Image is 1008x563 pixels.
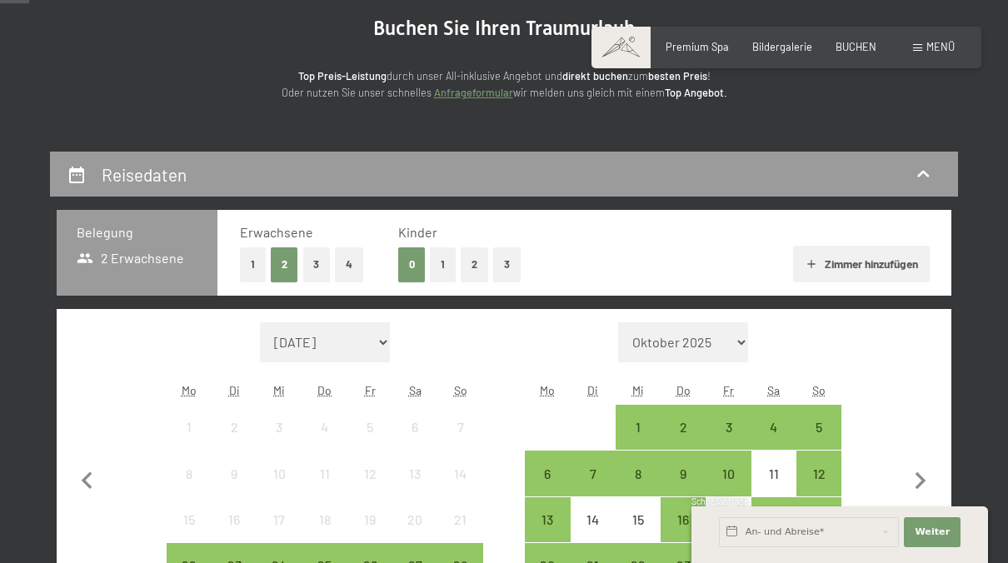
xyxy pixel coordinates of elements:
button: Weiter [904,517,961,547]
div: 10 [707,467,749,509]
div: Anreise möglich [571,451,616,496]
span: Kinder [398,224,437,240]
div: Sat Sep 06 2025 [392,405,437,450]
div: Wed Sep 03 2025 [257,405,302,450]
div: 3 [258,421,300,462]
div: Fri Sep 19 2025 [347,497,392,542]
div: Mon Oct 06 2025 [525,451,570,496]
h2: Reisedaten [102,164,187,185]
div: Sun Sep 14 2025 [437,451,482,496]
button: 4 [335,247,363,281]
div: 11 [304,467,346,509]
div: 8 [168,467,210,509]
div: 13 [394,467,436,509]
div: Thu Oct 09 2025 [661,451,706,496]
div: Anreise nicht möglich [392,451,437,496]
div: 10 [258,467,300,509]
abbr: Sonntag [812,383,826,397]
span: 2 Erwachsene [77,249,184,267]
div: 6 [394,421,436,462]
a: Bildergalerie [752,40,812,53]
abbr: Sonntag [454,383,467,397]
div: Tue Oct 07 2025 [571,451,616,496]
div: Fri Oct 03 2025 [706,405,751,450]
div: 21 [439,513,481,555]
abbr: Dienstag [587,383,598,397]
div: 13 [526,513,568,555]
div: Anreise nicht möglich [302,451,347,496]
abbr: Freitag [723,383,734,397]
div: 15 [617,513,659,555]
div: 19 [349,513,391,555]
div: 7 [439,421,481,462]
abbr: Samstag [409,383,422,397]
div: Anreise möglich [751,405,796,450]
abbr: Mittwoch [632,383,644,397]
abbr: Donnerstag [676,383,691,397]
div: 6 [526,467,568,509]
div: Wed Oct 15 2025 [616,497,661,542]
div: Thu Oct 16 2025 [661,497,706,542]
div: Sat Sep 20 2025 [392,497,437,542]
div: Anreise nicht möglich [257,451,302,496]
div: 17 [258,513,300,555]
div: 2 [662,421,704,462]
div: 12 [798,467,840,509]
div: Anreise nicht möglich [347,451,392,496]
div: Fri Sep 12 2025 [347,451,392,496]
div: Wed Sep 17 2025 [257,497,302,542]
a: BUCHEN [836,40,876,53]
div: 1 [617,421,659,462]
a: Anfrageformular [434,86,513,99]
span: Menü [926,40,955,53]
div: Anreise möglich [616,405,661,450]
div: Thu Sep 11 2025 [302,451,347,496]
div: Tue Sep 16 2025 [212,497,257,542]
div: Anreise möglich [706,451,751,496]
div: Anreise möglich [661,451,706,496]
div: Anreise nicht möglich [167,451,212,496]
abbr: Donnerstag [317,383,332,397]
div: 9 [662,467,704,509]
button: 2 [461,247,488,281]
div: Sun Sep 21 2025 [437,497,482,542]
div: Anreise möglich [525,497,570,542]
abbr: Montag [182,383,197,397]
div: Wed Sep 10 2025 [257,451,302,496]
div: Anreise nicht möglich [616,497,661,542]
strong: direkt buchen [562,69,628,82]
div: Anreise nicht möglich [437,451,482,496]
div: 3 [707,421,749,462]
div: Anreise nicht möglich [751,451,796,496]
div: 18 [304,513,346,555]
button: Zimmer hinzufügen [793,246,929,282]
div: 14 [572,513,614,555]
div: Mon Sep 08 2025 [167,451,212,496]
div: Sun Sep 07 2025 [437,405,482,450]
div: 2 [213,421,255,462]
div: Anreise nicht möglich [212,451,257,496]
button: 0 [398,247,426,281]
div: Anreise möglich [525,451,570,496]
div: Wed Oct 08 2025 [616,451,661,496]
div: Anreise nicht möglich [302,405,347,450]
div: Anreise möglich [706,405,751,450]
div: Tue Oct 14 2025 [571,497,616,542]
span: Weiter [915,526,950,539]
div: Anreise nicht möglich [212,405,257,450]
div: Anreise möglich [661,497,706,542]
div: Anreise nicht möglich [167,405,212,450]
div: 14 [439,467,481,509]
div: 8 [617,467,659,509]
p: durch unser All-inklusive Angebot und zum ! Oder nutzen Sie unser schnelles wir melden uns gleich... [171,67,837,102]
div: 20 [394,513,436,555]
div: Anreise nicht möglich [167,497,212,542]
div: Sat Oct 04 2025 [751,405,796,450]
button: 2 [271,247,298,281]
div: Anreise nicht möglich [347,497,392,542]
button: 1 [430,247,456,281]
button: 1 [240,247,266,281]
div: 11 [753,467,795,509]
